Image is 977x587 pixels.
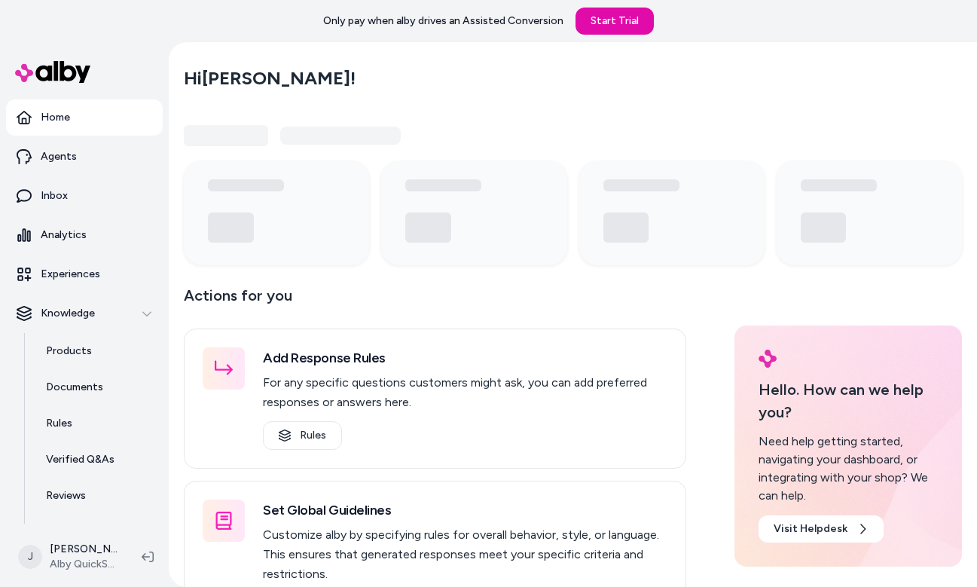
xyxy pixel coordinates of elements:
button: J[PERSON_NAME]Alby QuickStart Store [9,533,130,581]
button: Knowledge [6,295,163,332]
a: Home [6,99,163,136]
a: Analytics [6,217,163,253]
p: Customize alby by specifying rules for overall behavior, style, or language. This ensures that ge... [263,525,667,584]
p: Documents [46,380,103,395]
h2: Hi [PERSON_NAME] ! [184,67,356,90]
p: Agents [41,149,77,164]
a: Verified Q&As [31,442,163,478]
img: alby Logo [759,350,777,368]
img: alby Logo [15,61,90,83]
p: Knowledge [41,306,95,321]
h3: Set Global Guidelines [263,500,667,521]
span: Alby QuickStart Store [50,557,118,572]
a: Inbox [6,178,163,214]
p: Analytics [41,228,87,243]
a: Start Trial [576,8,654,35]
p: Verified Q&As [46,452,114,467]
a: Reviews [31,478,163,514]
a: Visit Helpdesk [759,515,884,543]
p: Inbox [41,188,68,203]
p: Only pay when alby drives an Assisted Conversion [323,14,563,29]
p: [PERSON_NAME] [50,542,118,557]
p: Products [46,344,92,359]
p: Hello. How can we help you? [759,378,938,423]
div: Need help getting started, navigating your dashboard, or integrating with your shop? We can help. [759,433,938,505]
a: Survey Questions [31,514,163,550]
span: J [18,545,42,569]
a: Documents [31,369,163,405]
h3: Add Response Rules [263,347,667,368]
p: Actions for you [184,283,686,319]
a: Rules [263,421,342,450]
a: Agents [6,139,163,175]
p: Reviews [46,488,86,503]
p: For any specific questions customers might ask, you can add preferred responses or answers here. [263,373,667,412]
a: Products [31,333,163,369]
a: Experiences [6,256,163,292]
p: Home [41,110,70,125]
p: Rules [46,416,72,431]
a: Rules [31,405,163,442]
p: Experiences [41,267,100,282]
